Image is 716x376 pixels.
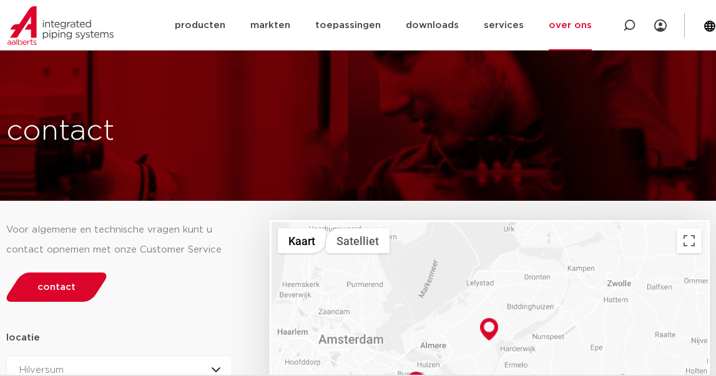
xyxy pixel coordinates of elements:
button: Weergave op volledig scherm aan- of uitzetten [677,228,702,253]
span: Hilversum [19,365,64,375]
span: contact [37,282,76,292]
div: Voor algemene en technische vragen kunt u contact opnemen met onze Customer Service [6,220,232,260]
h1: contact [6,112,402,152]
button: Satellietbeelden tonen [326,228,390,253]
button: Stratenkaart tonen [278,228,326,253]
a: contact [3,272,110,302]
strong: locatie [6,333,40,342]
